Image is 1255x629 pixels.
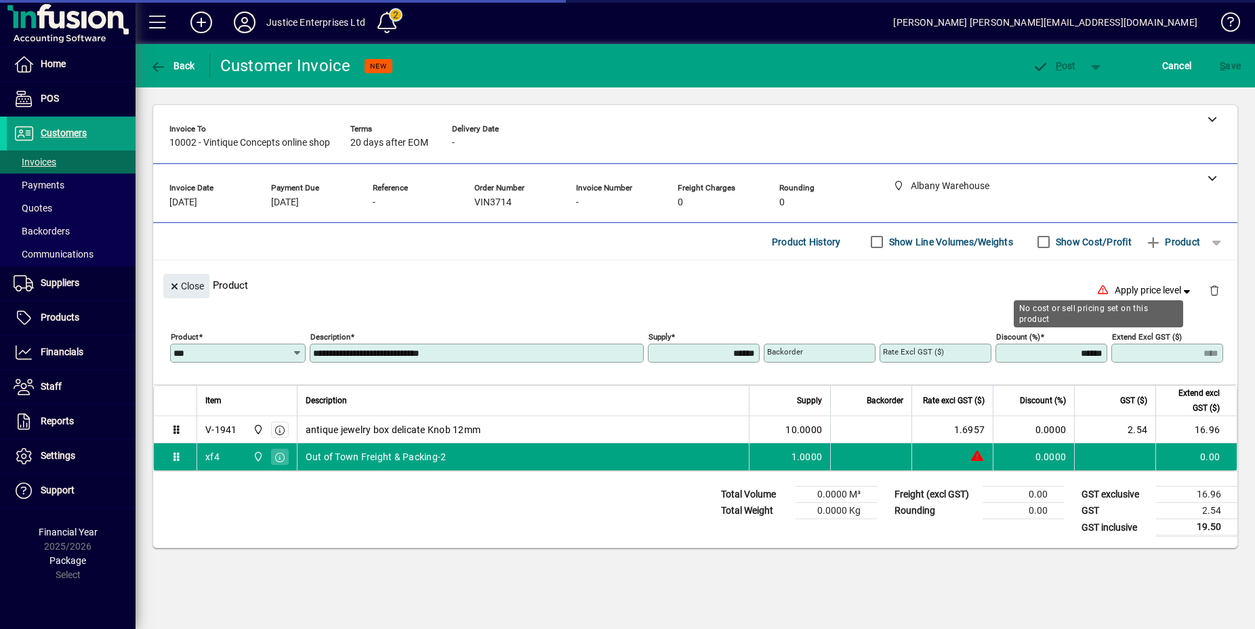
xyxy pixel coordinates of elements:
span: Suppliers [41,277,79,288]
span: Financial Year [39,527,98,537]
div: xf4 [205,450,220,464]
span: Products [41,312,79,323]
label: Show Line Volumes/Weights [886,235,1013,249]
button: Profile [223,10,266,35]
span: - [576,197,579,208]
a: Home [7,47,136,81]
a: Suppliers [7,266,136,300]
span: Package [49,555,86,566]
span: ave [1220,55,1241,77]
button: Cancel [1159,54,1195,78]
td: GST inclusive [1075,519,1156,536]
mat-label: Product [171,332,199,342]
span: Staff [41,381,62,392]
td: 2.54 [1074,416,1155,443]
div: [PERSON_NAME] [PERSON_NAME][EMAIL_ADDRESS][DOMAIN_NAME] [893,12,1197,33]
a: Payments [7,174,136,197]
span: Communications [14,249,94,260]
app-page-header-button: Back [136,54,210,78]
span: Backorders [14,226,70,237]
span: Extend excl GST ($) [1164,386,1220,415]
span: ost [1032,60,1076,71]
span: Apply price level [1115,283,1193,298]
td: Freight (excl GST) [888,487,983,503]
a: Staff [7,370,136,404]
td: 0.0000 Kg [796,503,877,519]
span: Out of Town Freight & Packing-2 [306,450,447,464]
td: GST exclusive [1075,487,1156,503]
span: - [373,197,375,208]
td: Total Volume [714,487,796,503]
span: [DATE] [271,197,299,208]
button: Product [1138,230,1207,254]
span: P [1056,60,1062,71]
a: Reports [7,405,136,439]
div: Product [153,260,1237,310]
td: 2.54 [1156,503,1237,519]
mat-label: Supply [649,332,671,342]
a: Invoices [7,150,136,174]
button: Add [180,10,223,35]
span: Settings [41,450,75,461]
span: Product [1145,231,1200,253]
span: VIN3714 [474,197,512,208]
span: NEW [370,62,387,70]
button: Close [163,274,209,298]
span: Cancel [1162,55,1192,77]
a: Communications [7,243,136,266]
a: Quotes [7,197,136,220]
td: 19.50 [1156,519,1237,536]
span: Customers [41,127,87,138]
button: Delete [1198,274,1231,306]
span: Albany Warehouse [249,449,265,464]
button: Save [1216,54,1244,78]
span: [DATE] [169,197,197,208]
td: 0.0000 [993,443,1074,470]
div: 1.6957 [920,423,985,437]
span: S [1220,60,1225,71]
span: GST ($) [1120,393,1147,408]
span: Quotes [14,203,52,214]
span: antique jewelry box delicate Knob 12mm [306,423,481,437]
span: 10002 - Vintique Concepts online shop [169,138,330,148]
span: 0 [678,197,683,208]
mat-label: Rate excl GST ($) [883,347,944,357]
label: Show Cost/Profit [1053,235,1132,249]
span: Reports [41,415,74,426]
span: 1.0000 [791,450,823,464]
span: Albany Warehouse [249,422,265,437]
td: 0.00 [983,487,1064,503]
span: Back [150,60,195,71]
div: Justice Enterprises Ltd [266,12,365,33]
a: POS [7,82,136,116]
span: 0 [779,197,785,208]
div: Customer Invoice [220,55,351,77]
mat-label: Description [310,332,350,342]
span: Description [306,393,347,408]
a: Backorders [7,220,136,243]
span: Invoices [14,157,56,167]
td: 0.00 [983,503,1064,519]
a: Knowledge Base [1211,3,1238,47]
mat-label: Extend excl GST ($) [1112,332,1182,342]
mat-label: Backorder [767,347,803,357]
app-page-header-button: Close [160,279,213,291]
span: Payments [14,180,64,190]
button: Post [1025,54,1083,78]
button: Product History [766,230,846,254]
span: 10.0000 [785,423,822,437]
td: 0.0000 [993,416,1074,443]
mat-label: Discount (%) [996,332,1040,342]
span: Backorder [867,393,903,408]
div: V-1941 [205,423,237,437]
span: Item [205,393,222,408]
span: Support [41,485,75,495]
div: No cost or sell pricing set on this product [1014,300,1183,327]
span: Product History [772,231,841,253]
span: 20 days after EOM [350,138,428,148]
span: Discount (%) [1020,393,1066,408]
a: Financials [7,336,136,369]
td: GST [1075,503,1156,519]
span: Home [41,58,66,69]
td: Rounding [888,503,983,519]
